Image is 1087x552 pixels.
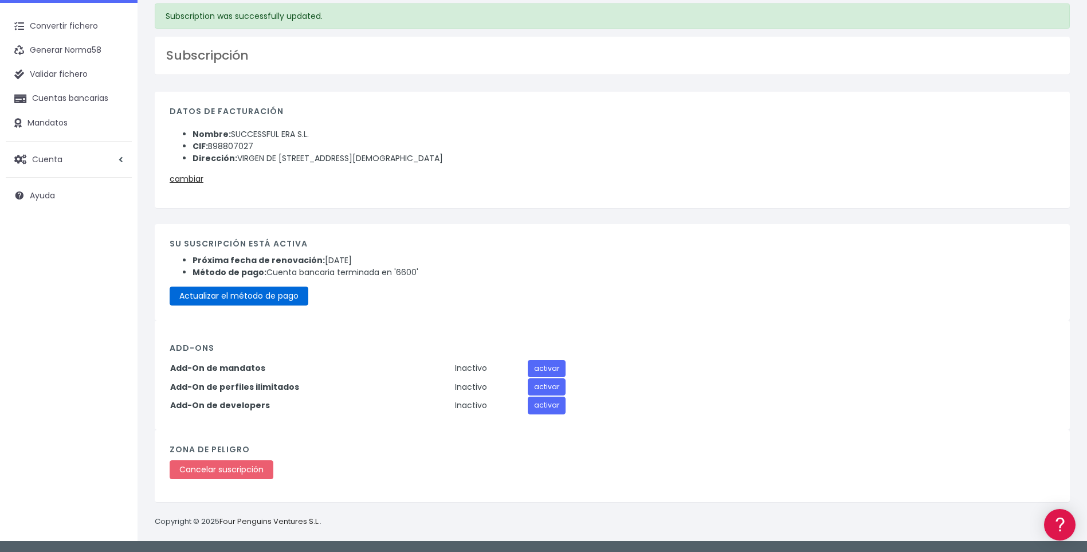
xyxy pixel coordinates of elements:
[11,293,218,311] a: API
[528,360,566,377] a: activar
[193,255,1055,267] li: [DATE]
[170,287,308,306] a: Actualizar el método de pago
[11,275,218,286] div: Programadores
[166,48,1058,63] h3: Subscripción
[158,330,221,341] a: POWERED BY ENCHANT
[528,378,566,396] a: activar
[193,267,266,278] strong: Método de pago:
[454,378,527,396] td: Inactivo
[170,362,265,374] strong: Add-On de mandatos
[30,190,55,201] span: Ayuda
[11,246,218,264] a: General
[193,140,208,152] strong: CIF:
[155,3,1070,29] div: Subscription was successfully updated.
[193,140,1055,152] li: B98807027
[170,400,270,411] strong: Add-On de developers
[6,14,132,38] a: Convertir fichero
[193,128,1055,140] li: SUCCESSFUL ERA S.L.
[11,163,218,181] a: Problemas habituales
[6,38,132,62] a: Generar Norma58
[6,147,132,171] a: Cuenta
[11,198,218,216] a: Perfiles de empresas
[193,152,1055,165] li: VIRGEN DE [STREET_ADDRESS][DEMOGRAPHIC_DATA]
[528,397,566,414] a: activar
[6,111,132,135] a: Mandatos
[11,228,218,238] div: Facturación
[454,359,527,378] td: Inactivo
[454,396,527,414] td: Inactivo
[6,62,132,87] a: Validar fichero
[193,152,237,164] strong: Dirección:
[6,87,132,111] a: Cuentas bancarias
[11,181,218,198] a: Videotutoriales
[170,445,1055,455] h4: Zona de peligro
[155,516,321,528] p: Copyright © 2025 .
[193,128,231,140] strong: Nombre:
[170,460,273,479] a: Cancelar suscripción
[219,516,320,527] a: Four Penguins Ventures S.L.
[170,239,1055,249] h3: Su suscripción está activa
[11,307,218,327] button: Contáctanos
[170,173,203,185] a: cambiar
[170,107,1055,122] h4: Datos de facturación
[32,153,62,165] span: Cuenta
[193,255,325,266] strong: Próxima fecha de renovación:
[6,183,132,208] a: Ayuda
[11,80,218,91] div: Información general
[193,267,1055,279] li: Cuenta bancaria terminada en '6600'
[170,381,299,393] strong: Add-On de perfiles ilimitados
[11,127,218,138] div: Convertir ficheros
[11,145,218,163] a: Formatos
[170,343,1055,353] h4: Add-Ons
[11,97,218,115] a: Información general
